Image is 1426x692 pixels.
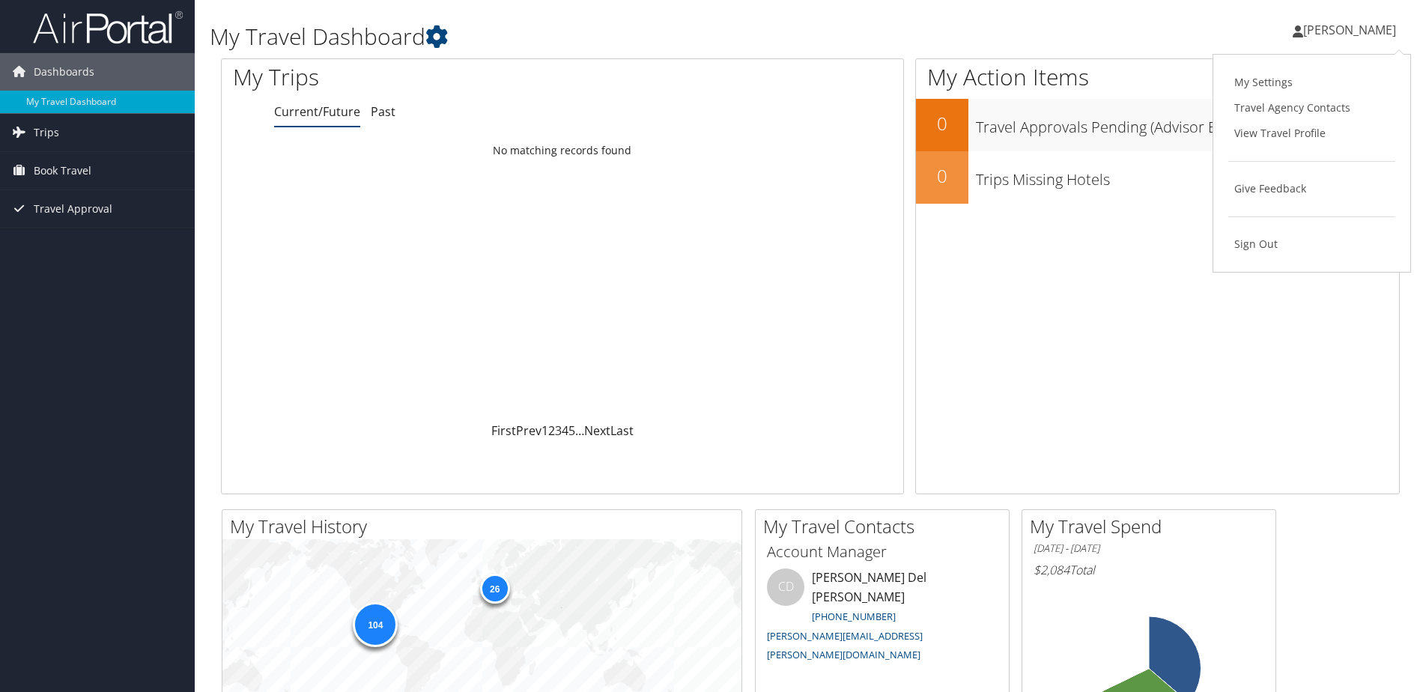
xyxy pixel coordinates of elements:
span: Trips [34,114,59,151]
span: $2,084 [1034,562,1069,578]
a: [PERSON_NAME] [1293,7,1411,52]
h3: Account Manager [767,541,998,562]
span: … [575,422,584,439]
h1: My Action Items [916,61,1399,93]
a: 5 [568,422,575,439]
a: 0Trips Missing Hotels [916,151,1399,204]
h2: My Travel History [230,514,741,539]
h1: My Trips [233,61,608,93]
div: 26 [479,573,509,603]
a: Current/Future [274,103,360,120]
span: [PERSON_NAME] [1303,22,1396,38]
div: CD [767,568,804,606]
a: Prev [516,422,541,439]
h2: 0 [916,163,968,189]
span: Book Travel [34,152,91,189]
a: Next [584,422,610,439]
a: 3 [555,422,562,439]
h2: 0 [916,111,968,136]
h3: Trips Missing Hotels [976,162,1399,190]
div: 104 [353,602,398,647]
a: 1 [541,422,548,439]
h3: Travel Approvals Pending (Advisor Booked) [976,109,1399,138]
h2: My Travel Spend [1030,514,1275,539]
h2: My Travel Contacts [763,514,1009,539]
span: Dashboards [34,53,94,91]
a: Last [610,422,634,439]
li: [PERSON_NAME] Del [PERSON_NAME] [759,568,1005,668]
h6: Total [1034,562,1264,578]
a: First [491,422,516,439]
a: 4 [562,422,568,439]
a: [PHONE_NUMBER] [812,610,896,623]
a: 2 [548,422,555,439]
a: Give Feedback [1228,176,1395,201]
a: Past [371,103,395,120]
img: airportal-logo.png [33,10,183,45]
a: 0Travel Approvals Pending (Advisor Booked) [916,99,1399,151]
a: Travel Agency Contacts [1228,95,1395,121]
a: [PERSON_NAME][EMAIL_ADDRESS][PERSON_NAME][DOMAIN_NAME] [767,629,923,662]
h1: My Travel Dashboard [210,21,1010,52]
span: Travel Approval [34,190,112,228]
h6: [DATE] - [DATE] [1034,541,1264,556]
a: Sign Out [1228,231,1395,257]
a: My Settings [1228,70,1395,95]
td: No matching records found [222,137,903,164]
a: View Travel Profile [1228,121,1395,146]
